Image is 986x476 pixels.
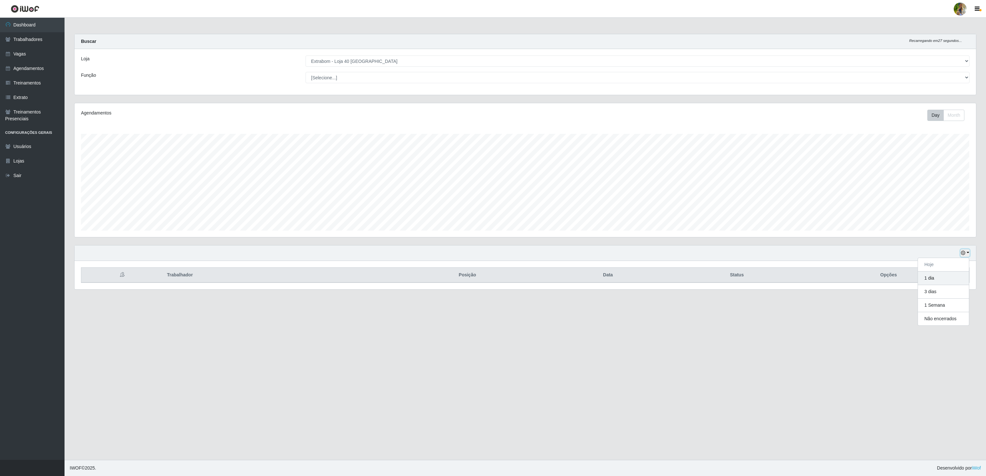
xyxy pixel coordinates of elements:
span: IWOF [70,465,82,471]
button: 3 dias [918,285,969,299]
button: Day [927,110,944,121]
label: Loja [81,55,89,62]
label: Função [81,72,96,79]
i: Recarregando em 27 segundos... [909,39,962,43]
button: Não encerrados [918,312,969,325]
span: Desenvolvido por [937,465,981,471]
th: Data [550,268,666,283]
div: First group [927,110,964,121]
th: Trabalhador [163,268,385,283]
th: Posição [385,268,550,283]
strong: Buscar [81,39,96,44]
button: Month [943,110,964,121]
div: Agendamentos [81,110,446,116]
img: CoreUI Logo [11,5,39,13]
button: 1 dia [918,272,969,285]
th: Status [666,268,808,283]
th: Opções [808,268,969,283]
button: Hoje [918,258,969,272]
div: Toolbar with button groups [927,110,970,121]
span: © 2025 . [70,465,96,471]
a: iWof [972,465,981,471]
button: 1 Semana [918,299,969,312]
